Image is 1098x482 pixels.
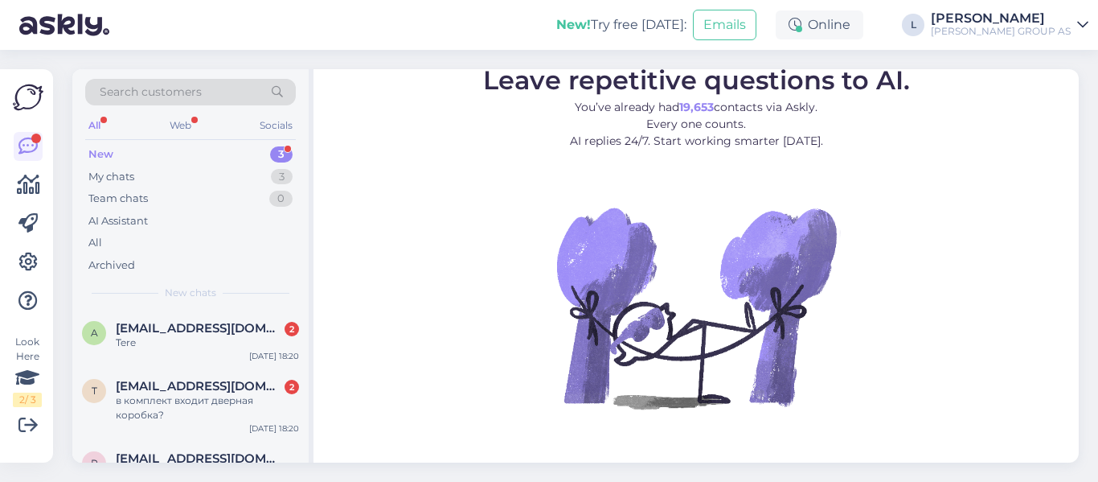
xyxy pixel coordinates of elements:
[166,115,195,136] div: Web
[13,393,42,407] div: 2 / 3
[931,12,1088,38] a: [PERSON_NAME][PERSON_NAME] GROUP AS
[91,327,98,339] span: a
[13,82,43,113] img: Askly Logo
[165,286,216,300] span: New chats
[679,100,714,114] b: 19,653
[85,115,104,136] div: All
[249,350,299,362] div: [DATE] 18:20
[116,393,299,422] div: в комплект входит дверная коробка?
[483,64,910,96] span: Leave repetitive questions to AI.
[270,146,293,163] div: 3
[249,422,299,435] div: [DATE] 18:20
[776,10,863,39] div: Online
[116,451,283,466] span: ristoreilson@gmail.com
[88,213,148,229] div: AI Assistant
[256,115,296,136] div: Socials
[91,457,98,469] span: r
[271,169,293,185] div: 3
[551,163,841,452] img: No Chat active
[931,25,1071,38] div: [PERSON_NAME] GROUP AS
[92,385,97,397] span: t
[88,235,102,251] div: All
[116,379,283,393] span: tiri@bk.ru
[902,14,924,36] div: L
[88,169,134,185] div: My chats
[88,191,148,207] div: Team chats
[116,321,283,336] span: ambidexter@tutanota.de
[116,336,299,350] div: Tere
[285,322,299,336] div: 2
[285,380,299,394] div: 2
[483,99,910,150] p: You’ve already had contacts via Askly. Every one counts. AI replies 24/7. Start working smarter [...
[269,191,293,207] div: 0
[693,10,756,40] button: Emails
[931,12,1071,25] div: [PERSON_NAME]
[88,146,113,163] div: New
[556,17,591,32] b: New!
[100,84,202,101] span: Search customers
[88,257,135,274] div: Archived
[13,335,42,407] div: Look Here
[556,15,686,35] div: Try free [DATE]:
